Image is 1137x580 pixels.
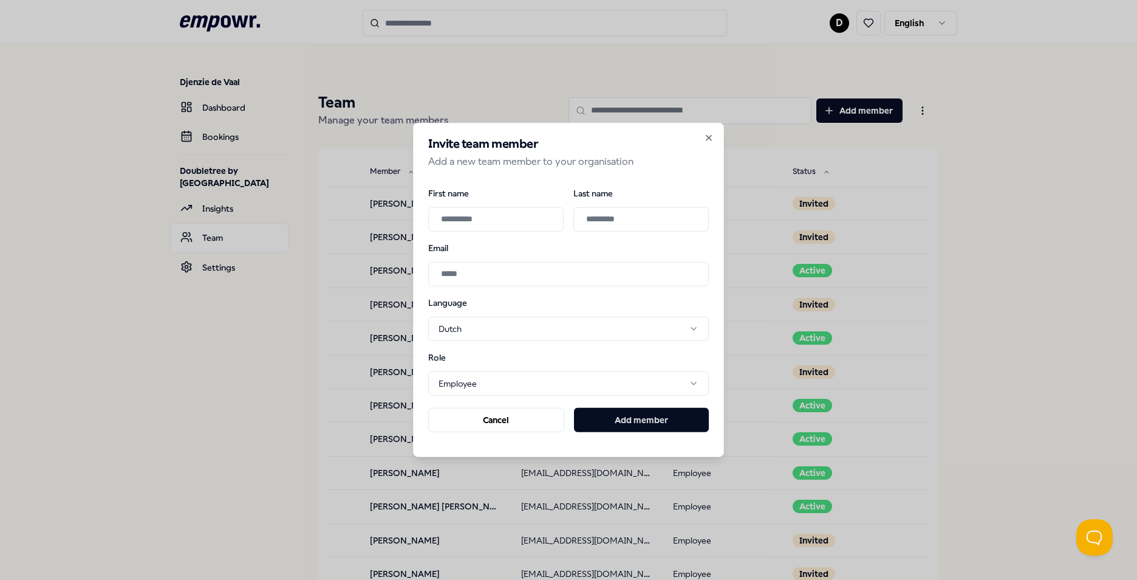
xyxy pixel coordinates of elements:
[428,353,491,362] label: Role
[573,188,709,197] label: Last name
[574,408,709,432] button: Add member
[428,298,491,306] label: Language
[428,138,709,150] h2: Invite team member
[428,243,709,252] label: Email
[428,408,564,432] button: Cancel
[428,154,709,170] p: Add a new team member to your organisation
[428,188,564,197] label: First name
